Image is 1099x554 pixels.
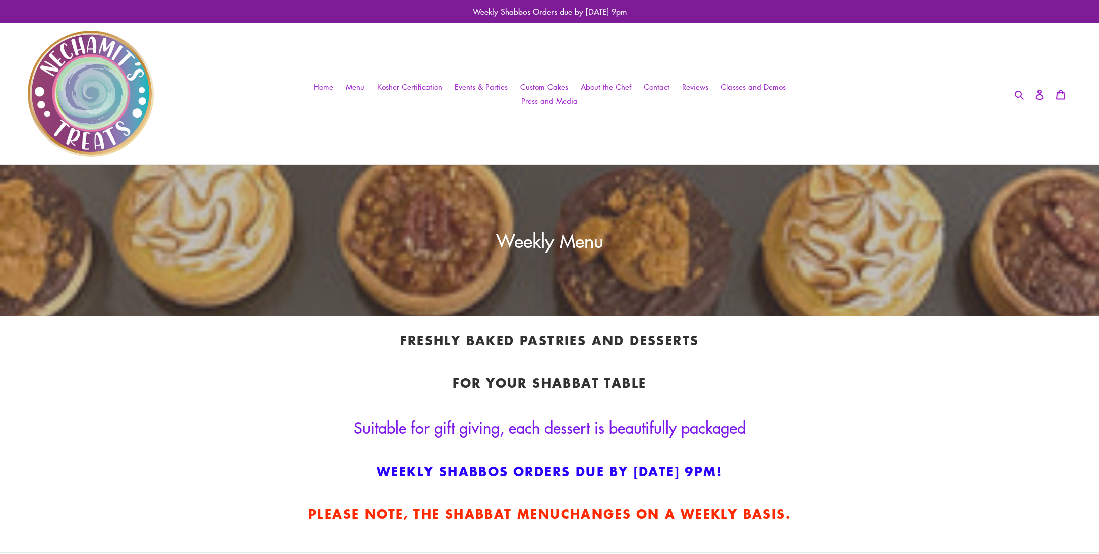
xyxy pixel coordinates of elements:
[677,80,713,94] a: Reviews
[716,80,791,94] a: Classes and Demos
[521,96,578,106] span: Press and Media
[682,82,708,92] span: Reviews
[581,82,631,92] span: About the Chef
[496,227,603,253] span: Weekly Menu
[520,82,568,92] span: Custom Cakes
[314,82,333,92] span: Home
[28,31,154,157] img: Nechamit&#39;s Treats
[341,80,370,94] a: Menu
[453,373,647,392] strong: for your Shabbat table
[346,82,364,92] span: Menu
[516,94,583,108] a: Press and Media
[721,82,786,92] span: Classes and Demos
[377,462,722,480] strong: Weekly Shabbos orders due by [DATE] 9pm!
[309,80,338,94] a: Home
[576,80,636,94] a: About the Chef
[561,504,791,523] strong: changes on a weekly basis.
[377,82,442,92] span: Kosher Certification
[308,504,561,523] strong: Please note, the Shabbat Menu
[455,82,508,92] span: Events & Parties
[644,82,669,92] span: Contact
[354,416,746,438] span: Suitable for gift giving, each dessert is beautifully packaged
[400,331,699,350] strong: Freshly baked pastries and desserts
[372,80,447,94] a: Kosher Certification
[515,80,573,94] a: Custom Cakes
[639,80,675,94] a: Contact
[450,80,513,94] a: Events & Parties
